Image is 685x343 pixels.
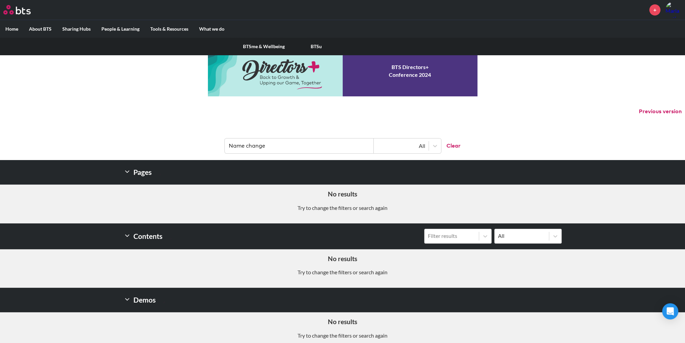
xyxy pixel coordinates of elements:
a: Profile [665,2,682,18]
h5: No results [5,190,680,199]
button: Previous version [639,108,682,115]
button: Clear [441,138,461,153]
h5: No results [5,317,680,326]
h2: Demos [124,293,165,307]
div: All [498,232,546,240]
img: Maria Hester [665,2,682,18]
label: Tools & Resources [145,20,194,38]
a: Go home [3,5,43,14]
label: People & Learning [96,20,145,38]
a: + [649,4,660,15]
h2: Pages [124,165,161,179]
label: What we do [194,20,230,38]
p: Try to change the filters or search again [5,269,680,276]
p: Try to change the filters or search again [5,332,680,339]
p: Try to change the filters or search again [5,204,680,212]
label: Sharing Hubs [57,20,96,38]
a: Conference 2024 [208,46,477,96]
img: BTS Logo [3,5,31,14]
label: About BTS [24,20,57,38]
h5: No results [5,254,680,263]
div: Open Intercom Messenger [662,303,678,319]
div: Filter results [428,232,475,240]
h2: Contents [124,229,172,244]
input: Find contents, pages and demos... [225,138,374,153]
div: All [377,142,425,150]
